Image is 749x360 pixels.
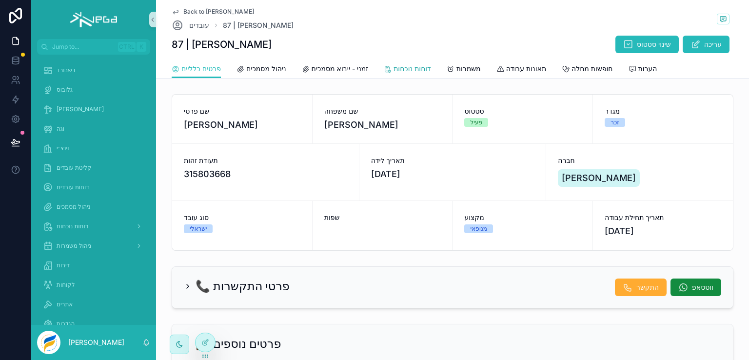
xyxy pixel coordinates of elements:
[37,198,150,216] a: ניהול מסמכים
[605,224,721,238] span: [DATE]
[456,64,481,74] span: משמרות
[57,281,75,289] span: לקוחות
[37,218,150,235] a: דוחות נוכחות
[57,66,76,74] span: דשבורד
[57,261,70,269] span: דירות
[637,40,671,49] span: שינוי סטטוס
[615,279,667,296] button: התקשר
[37,39,150,55] button: Jump to...CtrlK
[184,213,300,222] span: סוג עובד
[37,296,150,313] a: אתרים
[68,338,124,347] p: [PERSON_NAME]
[246,64,286,74] span: ניהול מסמכים
[562,60,612,80] a: חופשות מחלה
[611,118,619,127] div: זכר
[70,12,117,27] img: App logo
[118,42,136,52] span: Ctrl
[37,179,150,196] a: דוחות עובדים
[52,43,114,51] span: Jump to...
[470,224,487,233] div: מנופאי
[464,213,581,222] span: מקצוע
[37,257,150,274] a: דירות
[172,38,272,51] h1: 87 | [PERSON_NAME]
[37,140,150,157] a: וינצ׳י
[692,282,713,292] span: ווטסאפ
[57,164,92,172] span: קליטת עובדים
[464,106,581,116] span: סטטוס
[37,276,150,294] a: לקוחות
[636,282,659,292] span: התקשר
[189,20,209,30] span: עובדים
[57,203,91,211] span: ניהול מסמכים
[562,171,636,185] span: [PERSON_NAME]
[57,300,73,308] span: אתרים
[183,8,254,16] span: Back to [PERSON_NAME]
[37,315,150,333] a: הגדרות
[324,213,441,222] span: שפות
[237,60,286,80] a: ניהול מסמכים
[184,156,347,165] span: תעודת זהות
[371,167,534,181] span: [DATE]
[57,105,104,113] span: [PERSON_NAME]
[312,64,369,74] span: זמני - ייבוא מסמכים
[683,36,729,53] button: עריכה
[184,118,300,132] span: [PERSON_NAME]
[371,156,534,165] span: תאריך לידה
[324,118,441,132] span: [PERSON_NAME]
[470,118,482,127] div: פעיל
[37,120,150,138] a: וגה
[196,279,290,294] h2: 📞 פרטי התקשרות
[57,144,69,152] span: וינצ׳י
[172,60,221,79] a: פרטים כלליים
[57,86,73,94] span: גלובוס
[138,43,145,51] span: K
[190,224,207,233] div: ישראלי
[324,106,441,116] span: שם משפחה
[37,81,150,99] a: גלובוס
[196,336,281,352] h2: 💼 פרטים נוספים
[506,64,546,74] span: תאונות עבודה
[57,222,88,230] span: דוחות נוכחות
[447,60,481,80] a: משמרות
[184,106,300,116] span: שם פרטי
[394,64,431,74] span: דוחות נוכחות
[37,237,150,255] a: ניהול משמרות
[57,242,91,250] span: ניהול משמרות
[37,61,150,79] a: דשבורד
[172,8,254,16] a: Back to [PERSON_NAME]
[57,125,64,133] span: וגה
[704,40,722,49] span: עריכה
[629,60,657,80] a: הערות
[638,64,657,74] span: הערות
[572,64,612,74] span: חופשות מחלה
[496,60,546,80] a: תאונות עבודה
[670,279,721,296] button: ווטסאפ
[57,320,75,328] span: הגדרות
[57,183,89,191] span: דוחות עובדים
[605,213,721,222] span: תאריך תחילת עבודה
[605,106,721,116] span: מגדר
[302,60,369,80] a: זמני - ייבוא מסמכים
[31,55,156,325] div: scrollable content
[37,100,150,118] a: [PERSON_NAME]
[181,64,221,74] span: פרטים כלליים
[615,36,679,53] button: שינוי סטטוס
[223,20,294,30] a: 87 | [PERSON_NAME]
[37,159,150,177] a: קליטת עובדים
[384,60,431,80] a: דוחות נוכחות
[184,167,347,181] span: 315803668
[558,156,721,165] span: חברה
[172,20,209,31] a: עובדים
